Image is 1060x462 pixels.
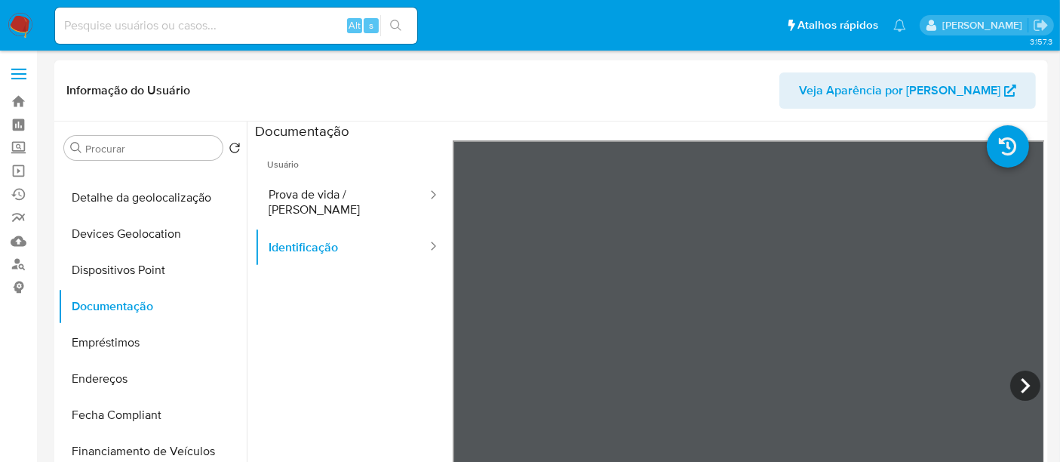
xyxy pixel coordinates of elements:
[797,17,878,33] span: Atalhos rápidos
[1033,17,1049,33] a: Sair
[70,142,82,154] button: Procurar
[942,18,1028,32] p: renato.lopes@mercadopago.com.br
[58,216,247,252] button: Devices Geolocation
[58,252,247,288] button: Dispositivos Point
[55,16,417,35] input: Pesquise usuários ou casos...
[229,142,241,159] button: Retornar ao pedido padrão
[349,18,361,32] span: Alt
[85,142,217,156] input: Procurar
[58,180,247,216] button: Detalhe da geolocalização
[893,19,906,32] a: Notificações
[58,397,247,433] button: Fecha Compliant
[380,15,411,36] button: search-icon
[779,72,1036,109] button: Veja Aparência por [PERSON_NAME]
[799,72,1000,109] span: Veja Aparência por [PERSON_NAME]
[369,18,373,32] span: s
[58,361,247,397] button: Endereços
[58,325,247,361] button: Empréstimos
[66,83,190,98] h1: Informação do Usuário
[58,288,247,325] button: Documentação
